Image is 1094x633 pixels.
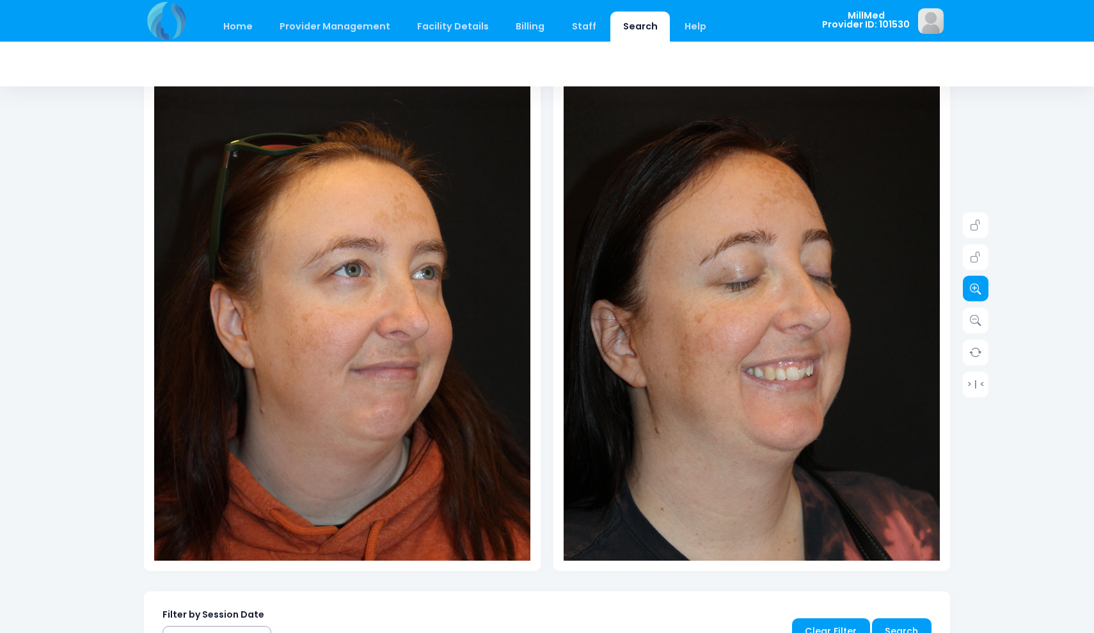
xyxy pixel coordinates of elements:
[405,12,502,42] a: Facility Details
[163,608,264,621] label: Filter by Session Date
[564,58,940,623] img: compare-img2
[822,11,910,29] span: MillMed Provider ID: 101530
[267,12,402,42] a: Provider Management
[610,12,670,42] a: Search
[918,8,944,34] img: image
[672,12,719,42] a: Help
[154,58,530,623] img: compare-img1
[963,371,988,397] a: > | <
[559,12,608,42] a: Staff
[210,12,265,42] a: Home
[503,12,557,42] a: Billing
